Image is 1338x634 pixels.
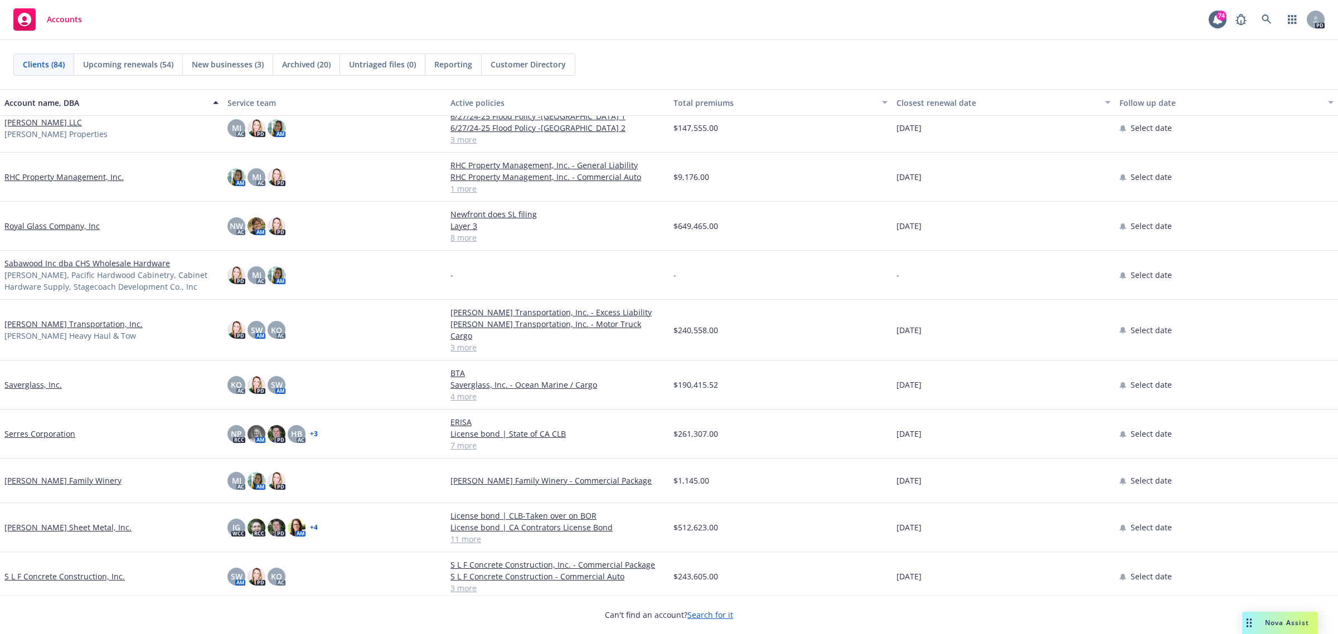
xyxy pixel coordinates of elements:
[248,217,265,235] img: photo
[1131,428,1172,440] span: Select date
[268,168,285,186] img: photo
[673,171,709,183] span: $9,176.00
[669,89,892,116] button: Total premiums
[450,559,665,570] a: S L F Concrete Construction, Inc. - Commercial Package
[450,570,665,582] a: S L F Concrete Construction - Commercial Auto
[227,168,245,186] img: photo
[896,379,922,391] span: [DATE]
[4,379,62,391] a: Saverglass, Inc.
[1131,269,1172,281] span: Select date
[896,269,899,281] span: -
[1216,11,1226,21] div: 74
[673,122,718,134] span: $147,555.00
[687,609,733,620] a: Search for it
[252,171,261,183] span: MJ
[450,269,453,281] span: -
[231,428,242,440] span: NP
[673,324,718,336] span: $240,558.00
[896,122,922,134] span: [DATE]
[896,570,922,582] span: [DATE]
[450,122,665,134] a: 6/27/24-25 Flood Policy -[GEOGRAPHIC_DATA] 2
[4,330,136,342] span: [PERSON_NAME] Heavy Haul & Tow
[310,524,318,531] a: + 4
[896,428,922,440] span: [DATE]
[450,208,665,220] a: Newfront does SL filing
[450,232,665,243] a: 8 more
[896,97,1098,109] div: Closest renewal date
[896,475,922,486] span: [DATE]
[1131,122,1172,134] span: Select date
[223,89,446,116] button: Service team
[231,379,242,391] span: KO
[1131,379,1172,391] span: Select date
[23,58,65,70] span: Clients (84)
[268,266,285,284] img: photo
[268,472,285,490] img: photo
[1242,612,1318,634] button: Nova Assist
[282,58,331,70] span: Archived (20)
[450,134,665,145] a: 3 more
[450,110,665,122] a: 6/27/24-25 Flood Policy -[GEOGRAPHIC_DATA] 1
[896,171,922,183] span: [DATE]
[673,475,709,486] span: $1,145.00
[450,379,665,391] a: Saverglass, Inc. - Ocean Marine / Cargo
[4,269,219,292] span: [PERSON_NAME], Pacific Hardwood Cabinetry, Cabinet Hardware Supply, Stagecoach Development Co., Inc
[450,183,665,194] a: 1 more
[268,425,285,443] img: photo
[248,376,265,394] img: photo
[1115,89,1338,116] button: Follow up date
[271,570,282,582] span: KO
[1255,8,1278,31] a: Search
[434,58,472,70] span: Reporting
[268,217,285,235] img: photo
[1131,171,1172,183] span: Select date
[310,431,318,437] a: + 3
[450,416,665,428] a: ERISA
[230,220,243,232] span: NW
[83,58,173,70] span: Upcoming renewals (54)
[896,324,922,336] span: [DATE]
[896,220,922,232] span: [DATE]
[227,266,245,284] img: photo
[450,475,665,486] a: [PERSON_NAME] Family Winery - Commercial Package
[248,425,265,443] img: photo
[491,58,566,70] span: Customer Directory
[349,58,416,70] span: Untriaged files (0)
[1131,220,1172,232] span: Select date
[192,58,264,70] span: New businesses (3)
[248,519,265,537] img: photo
[4,428,75,440] a: Serres Corporation
[4,475,122,486] a: [PERSON_NAME] Family Winery
[4,318,143,330] a: [PERSON_NAME] Transportation, Inc.
[673,269,676,281] span: -
[450,440,665,451] a: 7 more
[896,521,922,533] span: [DATE]
[248,119,265,137] img: photo
[248,568,265,586] img: photo
[271,324,282,336] span: KO
[450,159,665,171] a: RHC Property Management, Inc. - General Liability
[251,324,263,336] span: SW
[673,521,718,533] span: $512,623.00
[1131,521,1172,533] span: Select date
[1131,324,1172,336] span: Select date
[1131,475,1172,486] span: Select date
[4,171,124,183] a: RHC Property Management, Inc.
[268,119,285,137] img: photo
[232,521,240,533] span: JG
[450,391,665,402] a: 4 more
[450,533,665,545] a: 11 more
[1230,8,1252,31] a: Report a Bug
[450,582,665,594] a: 3 more
[1131,570,1172,582] span: Select date
[1119,97,1321,109] div: Follow up date
[450,318,665,342] a: [PERSON_NAME] Transportation, Inc. - Motor Truck Cargo
[446,89,669,116] button: Active policies
[1242,612,1256,634] div: Drag to move
[271,379,283,391] span: SW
